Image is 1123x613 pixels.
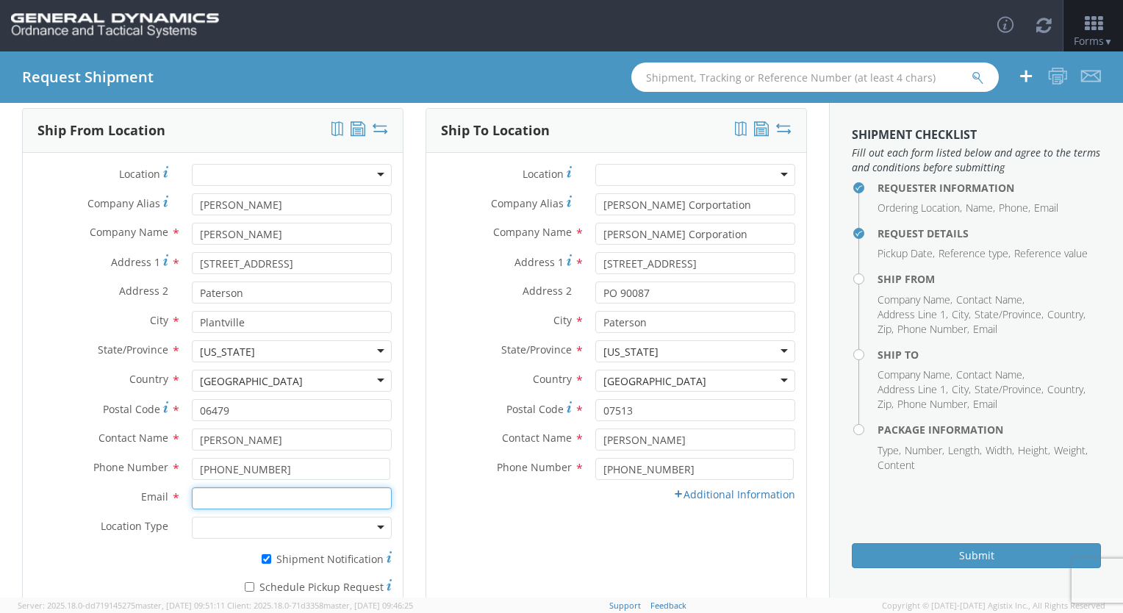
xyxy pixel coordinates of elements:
[897,322,969,337] li: Phone Number
[975,382,1044,397] li: State/Province
[673,487,795,501] a: Additional Information
[103,402,160,416] span: Postal Code
[973,397,997,412] li: Email
[852,129,1101,142] h3: Shipment Checklist
[514,255,564,269] span: Address 1
[986,443,1014,458] li: Width
[523,284,572,298] span: Address 2
[952,307,971,322] li: City
[441,123,550,138] h3: Ship To Location
[1074,34,1113,48] span: Forms
[878,293,952,307] li: Company Name
[101,519,168,533] span: Location Type
[1054,443,1088,458] li: Weight
[98,343,168,356] span: State/Province
[878,246,935,261] li: Pickup Date
[897,397,969,412] li: Phone Number
[878,382,948,397] li: Address Line 1
[878,424,1101,435] h4: Package Information
[135,600,225,611] span: master, [DATE] 09:51:11
[1104,35,1113,48] span: ▼
[227,600,413,611] span: Client: 2025.18.0-71d3358
[491,196,564,210] span: Company Alias
[852,543,1101,568] button: Submit
[878,458,915,473] li: Content
[956,293,1025,307] li: Contact Name
[200,345,255,359] div: [US_STATE]
[905,443,944,458] li: Number
[882,600,1105,612] span: Copyright © [DATE]-[DATE] Agistix Inc., All Rights Reserved
[533,372,572,386] span: Country
[111,255,160,269] span: Address 1
[975,307,1044,322] li: State/Province
[650,600,686,611] a: Feedback
[999,201,1030,215] li: Phone
[1034,201,1058,215] li: Email
[502,431,572,445] span: Contact Name
[37,123,165,138] h3: Ship From Location
[878,322,894,337] li: Zip
[603,374,706,389] div: [GEOGRAPHIC_DATA]
[150,313,168,327] span: City
[119,284,168,298] span: Address 2
[966,201,995,215] li: Name
[878,349,1101,360] h4: Ship To
[200,374,303,389] div: [GEOGRAPHIC_DATA]
[87,196,160,210] span: Company Alias
[119,167,160,181] span: Location
[506,402,564,416] span: Postal Code
[1047,307,1086,322] li: Country
[939,246,1011,261] li: Reference type
[18,600,225,611] span: Server: 2025.18.0-dd719145275
[192,549,392,567] label: Shipment Notification
[973,322,997,337] li: Email
[192,577,392,595] label: Schedule Pickup Request
[90,225,168,239] span: Company Name
[323,600,413,611] span: master, [DATE] 09:46:25
[603,345,659,359] div: [US_STATE]
[1014,246,1088,261] li: Reference value
[956,368,1025,382] li: Contact Name
[878,201,962,215] li: Ordering Location
[631,62,999,92] input: Shipment, Tracking or Reference Number (at least 4 chars)
[22,69,154,85] h4: Request Shipment
[501,343,572,356] span: State/Province
[1018,443,1050,458] li: Height
[523,167,564,181] span: Location
[262,554,271,564] input: Shipment Notification
[497,460,572,474] span: Phone Number
[493,225,572,239] span: Company Name
[878,307,948,322] li: Address Line 1
[98,431,168,445] span: Contact Name
[878,228,1101,239] h4: Request Details
[553,313,572,327] span: City
[878,443,901,458] li: Type
[878,273,1101,284] h4: Ship From
[129,372,168,386] span: Country
[141,490,168,503] span: Email
[11,13,219,38] img: gd-ots-0c3321f2eb4c994f95cb.png
[948,443,982,458] li: Length
[852,146,1101,175] span: Fill out each form listed below and agree to the terms and conditions before submitting
[609,600,641,611] a: Support
[1047,382,1086,397] li: Country
[878,182,1101,193] h4: Requester Information
[245,582,254,592] input: Schedule Pickup Request
[93,460,168,474] span: Phone Number
[878,397,894,412] li: Zip
[952,382,971,397] li: City
[878,368,952,382] li: Company Name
